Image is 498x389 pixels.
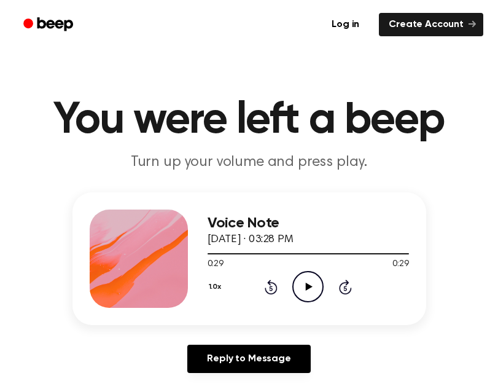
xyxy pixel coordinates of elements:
[208,277,226,297] button: 1.0x
[187,345,310,373] a: Reply to Message
[392,258,408,271] span: 0:29
[15,98,483,143] h1: You were left a beep
[15,13,84,37] a: Beep
[208,258,224,271] span: 0:29
[208,215,409,232] h3: Voice Note
[15,152,483,173] p: Turn up your volume and press play.
[379,13,483,36] a: Create Account
[208,234,294,245] span: [DATE] · 03:28 PM
[319,10,372,39] a: Log in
